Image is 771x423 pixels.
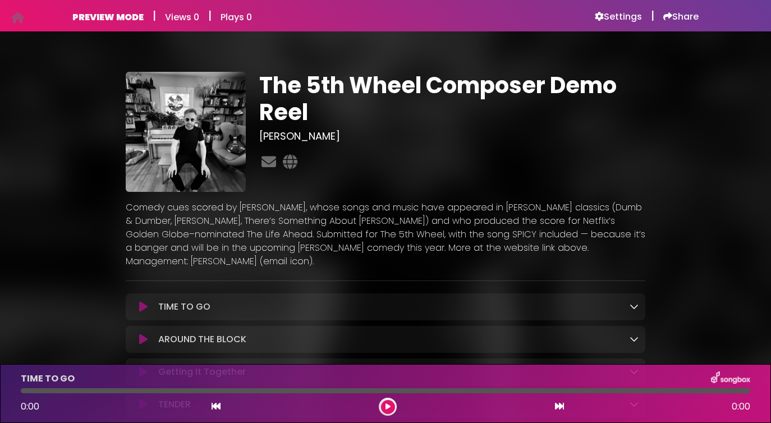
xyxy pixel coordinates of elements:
[21,400,39,413] span: 0:00
[221,12,252,22] h6: Plays 0
[663,11,699,22] a: Share
[158,300,210,314] p: TIME TO GO
[158,333,246,346] p: AROUND THE BLOCK
[259,72,646,126] h1: The 5th Wheel Composer Demo Reel
[651,9,654,22] h5: |
[153,9,156,22] h5: |
[165,12,199,22] h6: Views 0
[259,130,646,142] h3: [PERSON_NAME]
[711,371,750,386] img: songbox-logo-white.png
[21,372,75,385] p: TIME TO GO
[72,12,144,22] h6: PREVIEW MODE
[126,201,645,268] p: Comedy cues scored by [PERSON_NAME], whose songs and music have appeared in [PERSON_NAME] classic...
[126,72,246,192] img: tvYeVC6CRaORdBeeby2Y
[732,400,750,413] span: 0:00
[208,9,212,22] h5: |
[595,11,642,22] a: Settings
